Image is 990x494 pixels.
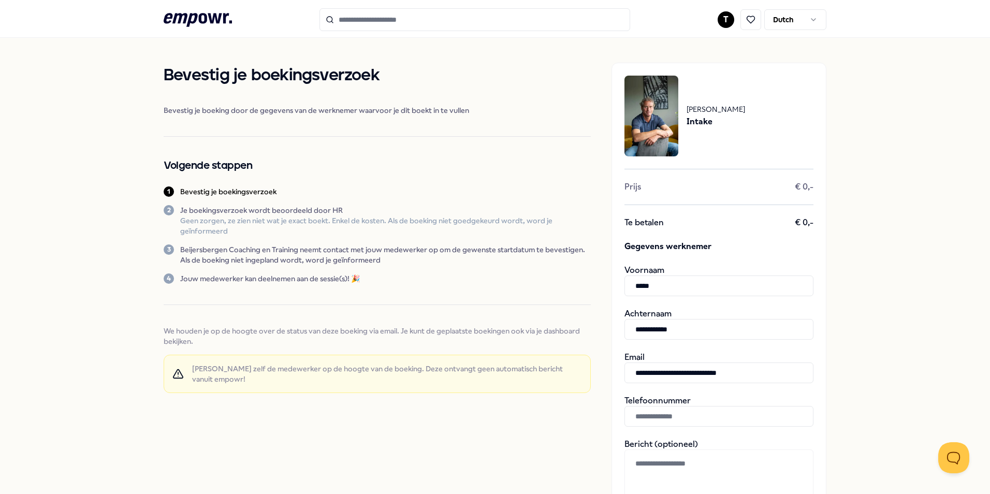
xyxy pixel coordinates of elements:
p: Geen zorgen, ze zien niet wat je exact boekt. Enkel de kosten. Als de boeking niet goedgekeurd wo... [180,215,591,236]
iframe: Help Scout Beacon - Open [938,442,969,473]
p: Je boekingsverzoek wordt beoordeeld door HR [180,205,591,215]
span: € 0,- [795,182,813,192]
span: Prijs [624,182,641,192]
span: [PERSON_NAME] [687,104,745,115]
div: Achternaam [624,309,813,340]
span: [PERSON_NAME] zelf de medewerker op de hoogte van de boeking. Deze ontvangt geen automatisch beri... [192,364,582,384]
div: 2 [164,205,174,215]
div: 4 [164,273,174,284]
h1: Bevestig je boekingsverzoek [164,63,591,89]
div: Telefoonnummer [624,396,813,427]
div: 3 [164,244,174,255]
input: Search for products, categories or subcategories [319,8,630,31]
p: Jouw medewerker kan deelnemen aan de sessie(s)! 🎉 [180,273,360,284]
button: T [718,11,734,28]
img: package image [624,76,678,156]
span: We houden je op de hoogte over de status van deze boeking via email. Je kunt de geplaatste boekin... [164,326,591,346]
span: Te betalen [624,217,664,228]
div: Email [624,352,813,383]
p: Beijersbergen Coaching en Training neemt contact met jouw medewerker op om de gewenste startdatum... [180,244,591,265]
h2: Volgende stappen [164,157,591,174]
div: Voornaam [624,265,813,296]
div: 1 [164,186,174,197]
span: Intake [687,115,745,128]
span: Gegevens werknemer [624,240,813,253]
p: Bevestig je boekingsverzoek [180,186,276,197]
span: Bevestig je boeking door de gegevens van de werknemer waarvoor je dit boekt in te vullen [164,105,591,115]
span: € 0,- [795,217,813,228]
